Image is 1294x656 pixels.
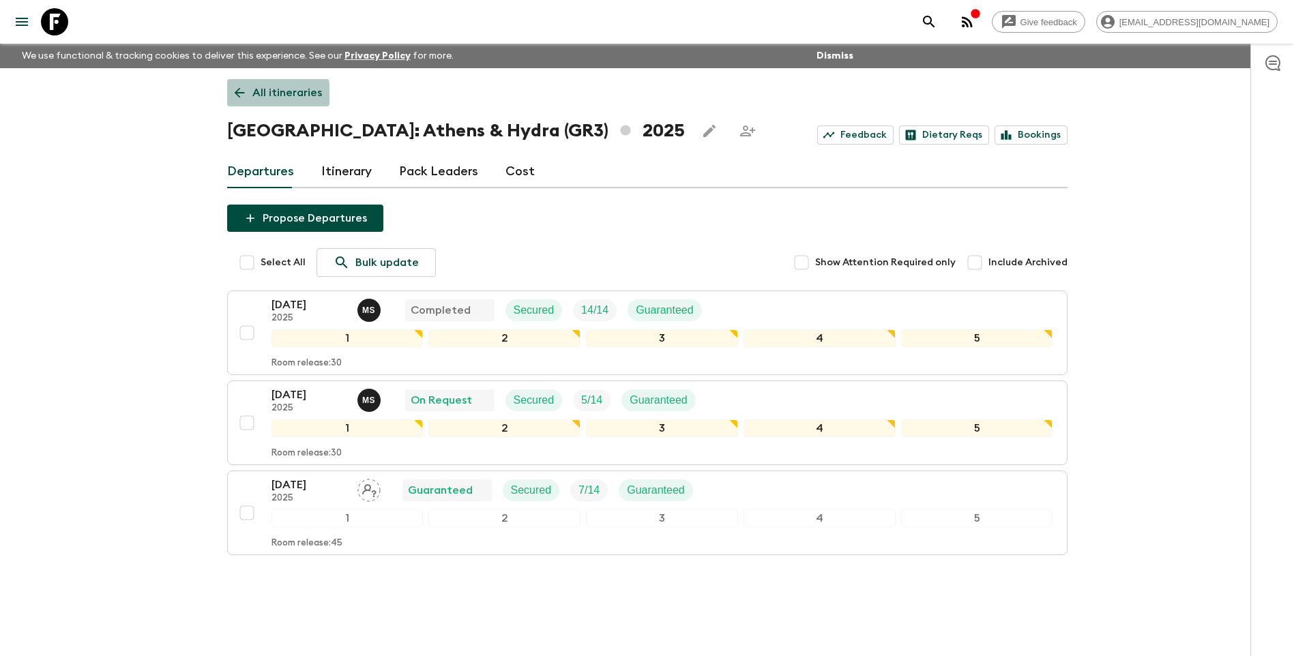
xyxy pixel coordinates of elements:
a: Departures [227,155,294,188]
a: Dietary Reqs [899,125,989,145]
p: [DATE] [271,297,347,313]
a: Bulk update [317,248,436,277]
p: 2025 [271,403,347,414]
div: 5 [901,329,1053,347]
button: Dismiss [813,46,857,65]
p: Bulk update [355,254,419,271]
div: 1 [271,509,424,527]
div: 1 [271,329,424,347]
a: Bookings [995,125,1068,145]
p: All itineraries [252,85,322,101]
div: 4 [744,509,896,527]
button: Edit this itinerary [696,117,723,145]
button: search adventures [915,8,943,35]
p: Room release: 30 [271,448,342,459]
span: Magda Sotiriadis [357,303,383,314]
button: [DATE]2025Magda SotiriadisCompletedSecuredTrip FillGuaranteed12345Room release:30 [227,290,1068,375]
p: Secured [514,392,555,408]
span: Give feedback [1013,17,1085,27]
button: [DATE]2025Magda SotiriadisOn RequestSecuredTrip FillGuaranteed12345Room release:30 [227,381,1068,465]
div: Trip Fill [573,299,617,321]
span: Share this itinerary [734,117,761,145]
div: Secured [505,389,563,411]
p: Guaranteed [627,482,685,498]
div: 5 [901,509,1053,527]
div: 5 [901,419,1053,437]
a: Pack Leaders [399,155,478,188]
a: Itinerary [321,155,372,188]
p: Secured [514,302,555,318]
div: 2 [428,419,580,437]
a: Give feedback [992,11,1085,33]
h1: [GEOGRAPHIC_DATA]: Athens & Hydra (GR3) 2025 [227,117,685,145]
span: [EMAIL_ADDRESS][DOMAIN_NAME] [1112,17,1277,27]
div: Trip Fill [573,389,611,411]
span: Include Archived [988,256,1068,269]
p: Secured [511,482,552,498]
p: 7 / 14 [578,482,600,498]
p: Guaranteed [630,392,688,408]
p: [DATE] [271,477,347,493]
button: Propose Departures [227,205,383,232]
span: Assign pack leader [357,483,381,494]
div: 3 [586,419,738,437]
a: Privacy Policy [344,51,411,61]
p: Guaranteed [636,302,694,318]
button: menu [8,8,35,35]
a: All itineraries [227,79,329,106]
span: Select All [261,256,306,269]
span: Show Attention Required only [815,256,956,269]
div: 4 [744,329,896,347]
a: Feedback [817,125,894,145]
div: 3 [586,329,738,347]
div: Secured [503,479,560,501]
div: [EMAIL_ADDRESS][DOMAIN_NAME] [1096,11,1278,33]
p: Guaranteed [408,482,473,498]
p: We use functional & tracking cookies to deliver this experience. See our for more. [16,44,459,68]
p: 14 / 14 [581,302,608,318]
div: 4 [744,419,896,437]
p: 2025 [271,313,347,324]
div: Trip Fill [570,479,608,501]
div: 2 [428,329,580,347]
p: Completed [411,302,471,318]
p: 2025 [271,493,347,504]
div: 1 [271,419,424,437]
a: Cost [505,155,535,188]
span: Magda Sotiriadis [357,393,383,404]
p: On Request [411,392,472,408]
p: 5 / 14 [581,392,602,408]
p: M S [362,395,375,406]
p: Room release: 30 [271,358,342,369]
div: Secured [505,299,563,321]
div: 2 [428,509,580,527]
button: [DATE]2025Assign pack leaderGuaranteedSecuredTrip FillGuaranteed12345Room release:45 [227,471,1068,555]
div: 3 [586,509,738,527]
p: [DATE] [271,387,347,403]
button: MS [357,389,383,412]
p: Room release: 45 [271,538,342,549]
